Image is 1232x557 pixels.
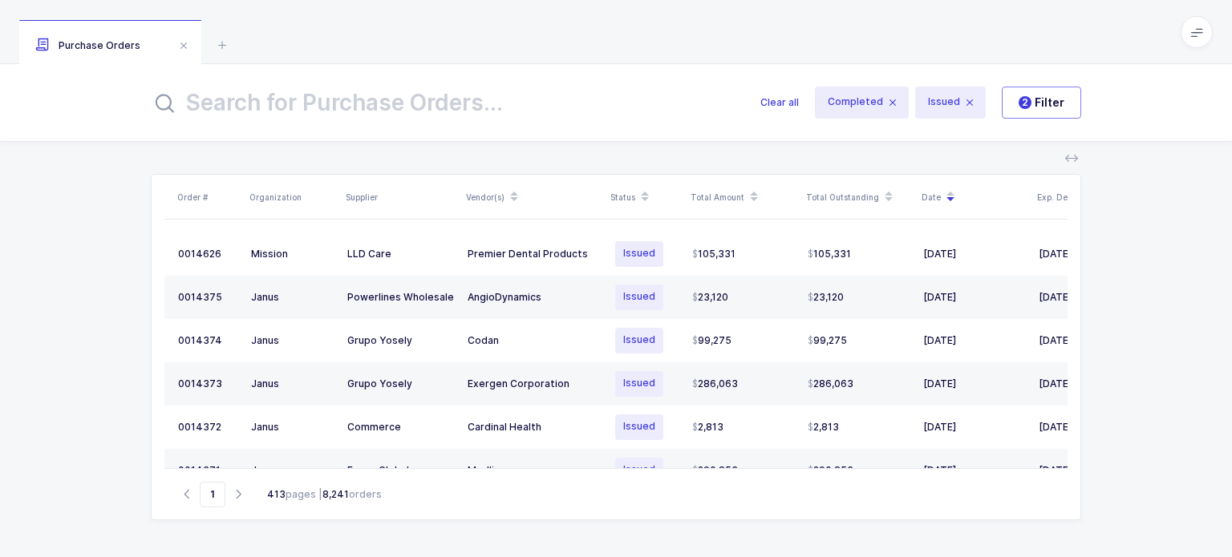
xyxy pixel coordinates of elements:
div: [DATE] [1039,377,1134,390]
div: [DATE] [923,291,1026,304]
span: Issued [615,328,663,353]
span: 2,813 [808,421,839,434]
div: Codan [468,334,599,347]
div: Date [922,184,1027,211]
div: Janus [251,421,334,434]
div: Janus [251,377,334,390]
span: 105,331 [692,248,736,260]
span: 99,275 [808,334,847,347]
div: Janus [251,464,334,477]
span: Issued [915,87,986,119]
div: Exergen Corporation [468,377,599,390]
sup: 2 [1019,96,1031,109]
div: [DATE] [923,377,1026,390]
a: 0014374 [178,334,238,347]
button: 2Filter [1002,87,1081,119]
span: Clear all [760,95,799,111]
span: 2,813 [692,421,723,434]
span: Issued [615,241,663,267]
span: Issued [615,285,663,310]
div: [DATE] [923,248,1026,260]
div: Cardinal Health [468,421,599,434]
div: Medline [468,464,599,477]
div: [DATE] [1039,291,1134,304]
span: Purchase Orders [35,39,140,51]
a: 0014372 [178,421,238,434]
div: Grupo Yosely [347,377,455,390]
div: [DATE] [923,421,1026,434]
div: Powerlines Wholesale [347,291,455,304]
span: 290,856 [692,464,738,477]
span: 290,856 [808,464,853,477]
b: 8,241 [322,488,349,500]
div: [DATE] [1039,248,1134,260]
div: [DATE] [923,464,1026,477]
div: [DATE] [1039,334,1134,347]
div: [DATE] [1039,464,1134,477]
span: Issued [615,371,663,397]
a: 0014375 [178,291,238,304]
span: Completed [815,87,909,119]
div: Organization [249,191,336,204]
div: [DATE] [923,334,1026,347]
div: [DATE] [1039,421,1134,434]
div: Order # [177,191,240,204]
input: Search for Purchase Orders... [151,83,741,122]
div: Mission [251,248,334,260]
div: Janus [251,334,334,347]
div: Supplier [346,191,456,204]
div: Exp. Delivery Date [1037,184,1143,211]
div: Total Outstanding [806,184,912,211]
span: 286,063 [692,377,738,390]
span: Issued [615,414,663,440]
div: Total Amount [691,184,796,211]
div: Janus [251,291,334,304]
div: LLD Care [347,248,455,260]
div: Vendor(s) [466,184,601,211]
div: pages | orders [267,487,382,502]
b: 413 [267,488,286,500]
span: Go to [200,482,225,507]
div: Status [610,184,681,211]
button: Clear all [760,83,799,122]
span: 105,331 [808,248,851,260]
a: 0014371 [178,464,238,477]
span: Filter [1019,95,1064,111]
div: Grupo Yosely [347,334,455,347]
span: 23,120 [808,291,844,304]
div: Focus Global [347,464,455,477]
a: 0014373 [178,377,238,390]
div: AngioDynamics [468,291,599,304]
a: 0014626 [178,248,238,260]
span: Issued [615,458,663,483]
div: Premier Dental Products [468,248,599,260]
span: 23,120 [692,291,728,304]
span: 99,275 [692,334,731,347]
span: 286,063 [808,377,853,390]
div: Commerce [347,421,455,434]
